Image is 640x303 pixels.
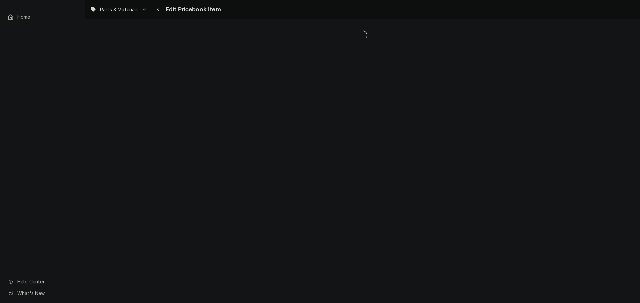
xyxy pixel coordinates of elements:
[164,5,221,14] span: Edit Pricebook Item
[17,13,78,20] span: Home
[4,288,81,299] a: Go to What's New
[100,6,139,13] span: Parts & Materials
[85,28,640,42] span: Loading...
[4,276,81,287] a: Go to Help Center
[153,4,164,15] button: Navigate back
[17,278,77,285] span: Help Center
[4,11,81,22] a: Home
[87,4,150,15] a: Go to Parts & Materials
[17,290,77,297] span: What's New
